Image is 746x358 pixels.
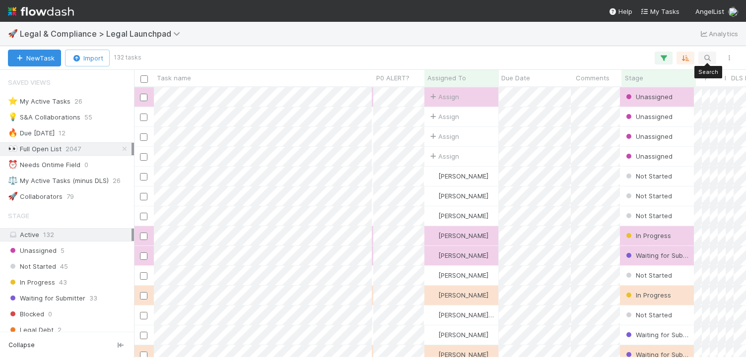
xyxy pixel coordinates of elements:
[8,175,109,187] div: My Active Tasks (minus DLS)
[624,191,672,201] div: Not Started
[428,310,494,320] div: [PERSON_NAME] Bridge
[113,175,121,187] span: 26
[140,272,147,280] input: Toggle Row Selected
[624,310,672,320] div: Not Started
[438,331,488,339] span: [PERSON_NAME]
[84,111,92,123] span: 55
[8,229,132,241] div: Active
[438,232,488,239] span: [PERSON_NAME]
[428,92,459,102] span: Assign
[140,114,147,121] input: Toggle Row Selected
[140,173,147,180] input: Toggle Row Selected
[624,311,672,319] span: Not Started
[140,94,147,101] input: Toggle Row Selected
[8,206,29,226] span: Stage
[428,191,488,201] div: [PERSON_NAME]
[8,95,70,108] div: My Active Tasks
[66,143,81,155] span: 2047
[624,172,672,180] span: Not Started
[624,171,672,181] div: Not Started
[8,192,18,200] span: 🚀
[67,190,74,203] span: 79
[624,270,672,280] div: Not Started
[8,292,85,304] span: Waiting for Submitter
[8,29,18,38] span: 🚀
[140,332,147,339] input: Toggle Row Selected
[114,53,141,62] small: 132 tasks
[624,192,672,200] span: Not Started
[609,6,632,16] div: Help
[624,291,671,299] span: In Progress
[140,75,148,83] input: Toggle All Rows Selected
[429,172,437,180] img: avatar_0b1dbcb8-f701-47e0-85bc-d79ccc0efe6c.png
[429,232,437,239] img: avatar_b5be9b1b-4537-4870-b8e7-50cc2287641b.png
[8,3,74,20] img: logo-inverted-e16ddd16eac7371096b0.svg
[438,192,488,200] span: [PERSON_NAME]
[713,73,714,83] span: Legal Services Category
[428,171,488,181] div: [PERSON_NAME]
[624,151,673,161] div: Unassigned
[699,28,738,40] a: Analytics
[624,231,671,240] div: In Progress
[428,330,488,340] div: [PERSON_NAME]
[728,7,738,17] img: avatar_0b1dbcb8-f701-47e0-85bc-d79ccc0efe6c.png
[624,232,671,239] span: In Progress
[140,312,147,319] input: Toggle Row Selected
[438,212,488,220] span: [PERSON_NAME]
[8,176,18,184] span: ⚖️
[428,211,488,221] div: [PERSON_NAME]
[640,7,679,15] span: My Tasks
[8,97,18,105] span: ⭐
[8,144,18,153] span: 👀
[625,73,643,83] span: Stage
[624,211,672,221] div: Not Started
[624,132,673,140] span: Unassigned
[8,127,55,139] div: Due [DATE]
[140,292,147,299] input: Toggle Row Selected
[8,308,44,320] span: Blocked
[140,213,147,220] input: Toggle Row Selected
[624,113,673,120] span: Unassigned
[624,250,689,260] div: Waiting for Submitter
[43,231,54,239] span: 132
[438,311,510,319] span: [PERSON_NAME] Bridge
[74,95,82,108] span: 26
[428,250,488,260] div: [PERSON_NAME]
[8,143,62,155] div: Full Open List
[429,251,437,259] img: avatar_0b1dbcb8-f701-47e0-85bc-d79ccc0efe6c.png
[438,172,488,180] span: [PERSON_NAME]
[140,153,147,161] input: Toggle Row Selected
[429,291,437,299] img: avatar_b5be9b1b-4537-4870-b8e7-50cc2287641b.png
[640,6,679,16] a: My Tasks
[429,271,437,279] img: avatar_ba76ddef-3fd0-4be4-9bc3-126ad567fcd5.png
[140,193,147,200] input: Toggle Row Selected
[8,113,18,121] span: 💡
[428,112,459,121] span: Assign
[8,72,51,92] span: Saved Views
[705,73,707,83] span: Matter Type
[624,212,672,220] span: Not Started
[140,133,147,141] input: Toggle Row Selected
[89,292,97,304] span: 33
[8,128,18,137] span: 🔥
[501,73,530,83] span: Due Date
[438,251,488,259] span: [PERSON_NAME]
[58,324,62,336] span: 2
[428,290,488,300] div: [PERSON_NAME]
[59,127,66,139] span: 12
[428,151,459,161] span: Assign
[429,212,437,220] img: avatar_0b1dbcb8-f701-47e0-85bc-d79ccc0efe6c.png
[624,93,673,101] span: Unassigned
[8,160,18,169] span: ⏰
[438,291,488,299] span: [PERSON_NAME]
[624,112,673,121] div: Unassigned
[59,276,67,289] span: 43
[624,251,701,259] span: Waiting for Submitter
[725,73,726,83] span: Reason for Non-Billable
[61,244,65,257] span: 5
[427,73,466,83] span: Assigned To
[48,308,52,320] span: 0
[624,290,671,300] div: In Progress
